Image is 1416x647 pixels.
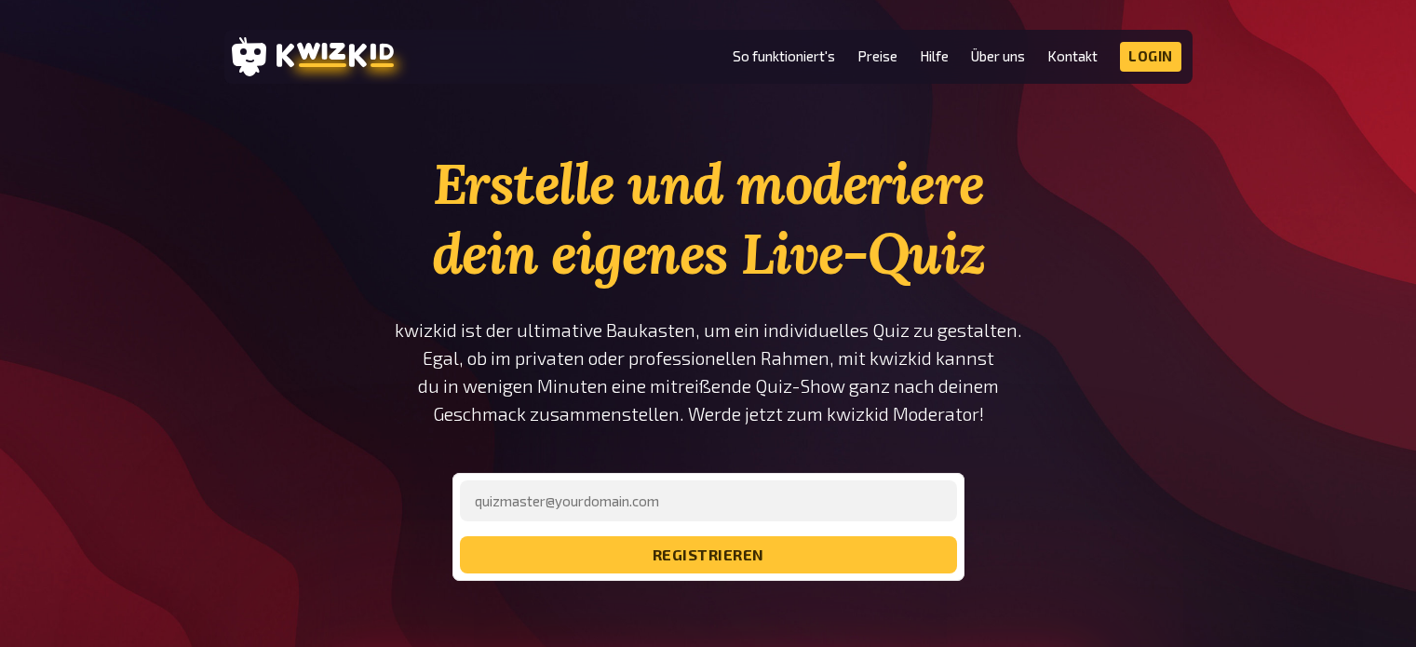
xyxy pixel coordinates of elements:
[460,480,957,521] input: quizmaster@yourdomain.com
[394,317,1023,428] p: kwizkid ist der ultimative Baukasten, um ein individuelles Quiz zu gestalten. Egal, ob im private...
[1120,42,1181,72] a: Login
[733,48,835,64] a: So funktioniert's
[857,48,897,64] a: Preise
[1047,48,1098,64] a: Kontakt
[971,48,1025,64] a: Über uns
[394,149,1023,289] h1: Erstelle und moderiere dein eigenes Live-Quiz
[460,536,957,573] button: registrieren
[920,48,949,64] a: Hilfe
